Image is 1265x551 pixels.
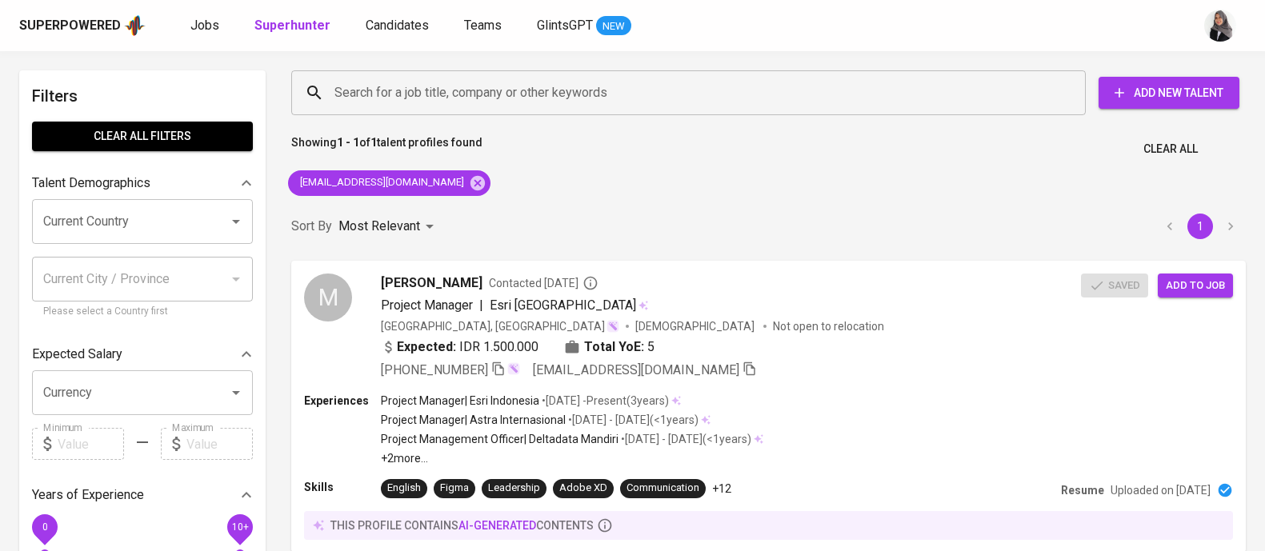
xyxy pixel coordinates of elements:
button: page 1 [1187,214,1213,239]
p: Showing of talent profiles found [291,134,482,164]
a: GlintsGPT NEW [537,16,631,36]
b: Expected: [397,337,456,357]
button: Add New Talent [1099,77,1239,109]
div: Communication [626,481,699,496]
p: Experiences [304,393,381,409]
button: Open [225,210,247,233]
span: Clear All filters [45,126,240,146]
button: Clear All filters [32,122,253,151]
span: AI-generated [458,519,536,532]
div: Talent Demographics [32,167,253,199]
p: Talent Demographics [32,174,150,193]
p: Project Manager | Esri Indonesia [381,393,539,409]
div: [EMAIL_ADDRESS][DOMAIN_NAME] [288,170,490,196]
div: Figma [440,481,469,496]
span: [DEMOGRAPHIC_DATA] [635,318,757,334]
b: Total YoE: [584,337,644,357]
p: +2 more ... [381,450,763,466]
a: Superpoweredapp logo [19,14,146,38]
p: • [DATE] - Present ( 3 years ) [539,393,669,409]
p: Not open to relocation [773,318,884,334]
b: 1 [370,136,377,149]
p: this profile contains contents [330,517,594,533]
span: Project Manager [381,297,473,313]
a: Jobs [190,16,222,36]
p: +12 [712,481,731,497]
img: app logo [124,14,146,38]
div: Adobe XD [559,481,607,496]
span: Jobs [190,18,219,33]
span: | [479,296,483,315]
p: • [DATE] - [DATE] ( <1 years ) [618,431,751,447]
p: Expected Salary [32,345,122,364]
a: Candidates [366,16,432,36]
div: Expected Salary [32,338,253,370]
p: Project Manager | Astra Internasional [381,412,566,428]
span: Clear All [1143,139,1198,159]
p: Project Management Officer | Deltadata Mandiri [381,431,618,447]
p: Sort By [291,217,332,236]
span: 5 [647,337,655,357]
button: Clear All [1137,134,1204,164]
span: Esri [GEOGRAPHIC_DATA] [490,297,636,313]
p: Skills [304,479,381,495]
div: M [304,274,352,321]
span: Add New Talent [1111,83,1227,103]
span: 0 [42,521,47,533]
span: Contacted [DATE] [489,275,598,291]
span: [EMAIL_ADDRESS][DOMAIN_NAME] [533,362,739,377]
p: Uploaded on [DATE] [1111,482,1211,498]
button: Add to job [1158,274,1233,298]
p: Please select a Country first [43,304,242,320]
div: Superpowered [19,17,121,35]
img: magic_wand.svg [507,362,520,375]
span: [EMAIL_ADDRESS][DOMAIN_NAME] [288,175,474,190]
p: Most Relevant [338,217,420,236]
span: NEW [596,18,631,34]
span: 10+ [231,521,248,533]
b: Superhunter [254,18,330,33]
a: Superhunter [254,16,334,36]
span: [PHONE_NUMBER] [381,362,488,377]
input: Value [58,428,124,460]
span: [PERSON_NAME] [381,274,482,293]
div: Most Relevant [338,212,439,242]
h6: Filters [32,83,253,109]
p: Resume [1061,482,1104,498]
p: Years of Experience [32,485,144,505]
div: IDR 1.500.000 [381,337,538,357]
div: [GEOGRAPHIC_DATA], [GEOGRAPHIC_DATA] [381,318,619,334]
b: 1 - 1 [337,136,359,149]
a: Teams [464,16,505,36]
img: sinta.windasari@glints.com [1204,10,1236,42]
span: GlintsGPT [537,18,593,33]
input: Value [186,428,253,460]
button: Open [225,381,247,404]
svg: By Batam recruiter [582,275,598,291]
div: Years of Experience [32,479,253,511]
div: Leadership [488,481,540,496]
span: Candidates [366,18,429,33]
span: Add to job [1166,277,1225,295]
p: • [DATE] - [DATE] ( <1 years ) [566,412,699,428]
nav: pagination navigation [1155,214,1246,239]
span: Teams [464,18,502,33]
div: English [387,481,421,496]
img: magic_wand.svg [606,320,619,333]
